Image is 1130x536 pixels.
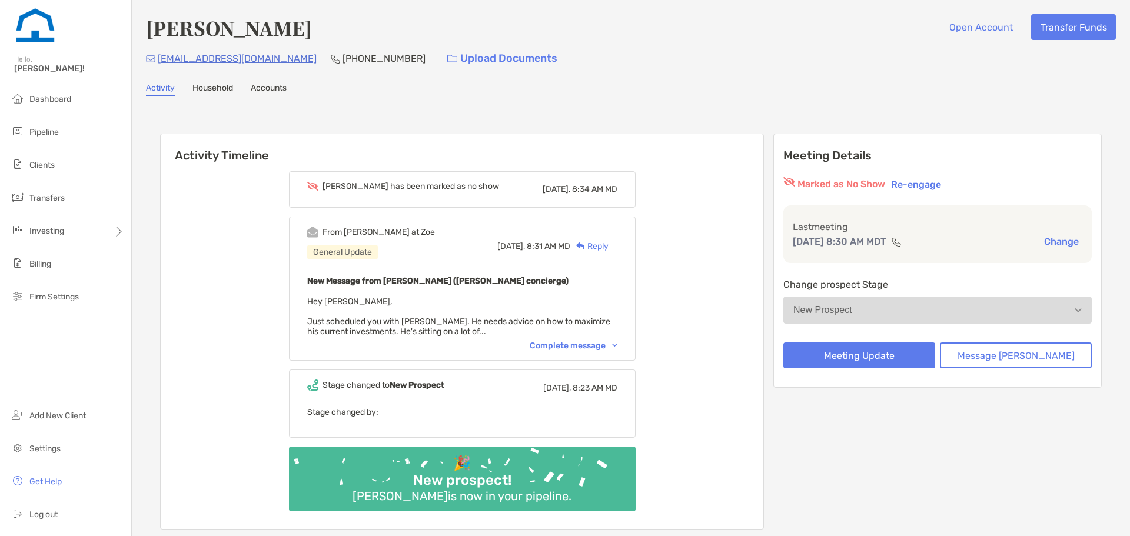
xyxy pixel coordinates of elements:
a: Activity [146,83,175,96]
h6: Activity Timeline [161,134,763,162]
span: [DATE], [543,383,571,393]
button: Change [1041,235,1082,248]
div: Reply [570,240,609,252]
span: Settings [29,444,61,454]
img: communication type [891,237,902,247]
img: clients icon [11,157,25,171]
button: Open Account [940,14,1022,40]
b: New Prospect [390,380,444,390]
span: 8:23 AM MD [573,383,617,393]
img: dashboard icon [11,91,25,105]
span: 8:31 AM MD [527,241,570,251]
span: Pipeline [29,127,59,137]
span: Billing [29,259,51,269]
div: 🎉 [448,455,476,472]
h4: [PERSON_NAME] [146,14,312,41]
img: Zoe Logo [14,5,56,47]
button: New Prospect [783,297,1092,324]
img: transfers icon [11,190,25,204]
img: Event icon [307,182,318,191]
img: billing icon [11,256,25,270]
img: firm-settings icon [11,289,25,303]
img: get-help icon [11,474,25,488]
img: button icon [447,55,457,63]
button: Message [PERSON_NAME] [940,342,1092,368]
b: New Message from [PERSON_NAME] ([PERSON_NAME] concierge) [307,276,569,286]
p: Meeting Details [783,148,1092,163]
span: 8:34 AM MD [572,184,617,194]
span: Log out [29,510,58,520]
img: Reply icon [576,242,585,250]
span: [DATE], [497,241,525,251]
img: logout icon [11,507,25,521]
button: Transfer Funds [1031,14,1116,40]
img: Chevron icon [612,344,617,347]
div: New prospect! [408,472,516,489]
span: Transfers [29,193,65,203]
div: [PERSON_NAME] has been marked as no show [323,181,499,191]
button: Re-engage [888,177,945,191]
span: Investing [29,226,64,236]
img: Phone Icon [331,54,340,64]
span: Get Help [29,477,62,487]
img: add_new_client icon [11,408,25,422]
span: Dashboard [29,94,71,104]
img: settings icon [11,441,25,455]
img: Email Icon [146,55,155,62]
img: Confetti [289,447,636,501]
p: Last meeting [793,219,1082,234]
p: [DATE] 8:30 AM MDT [793,234,886,249]
img: investing icon [11,223,25,237]
div: Complete message [530,341,617,351]
div: New Prospect [793,305,852,315]
img: Event icon [307,379,318,391]
img: Open dropdown arrow [1075,308,1082,312]
span: Add New Client [29,411,86,421]
a: Upload Documents [440,46,565,71]
p: Stage changed by: [307,405,617,420]
div: Stage changed to [323,380,444,390]
p: [EMAIL_ADDRESS][DOMAIN_NAME] [158,51,317,66]
a: Accounts [251,83,287,96]
p: Marked as No Show [797,177,885,191]
div: General Update [307,245,378,259]
p: Change prospect Stage [783,277,1092,292]
img: pipeline icon [11,124,25,138]
span: [DATE], [543,184,570,194]
a: Household [192,83,233,96]
div: [PERSON_NAME] is now in your pipeline. [348,489,576,503]
p: [PHONE_NUMBER] [343,51,426,66]
img: Event icon [307,227,318,238]
span: Hey [PERSON_NAME], Just scheduled you with [PERSON_NAME]. He needs advice on how to maximize his ... [307,297,610,337]
span: Clients [29,160,55,170]
button: Meeting Update [783,342,935,368]
div: From [PERSON_NAME] at Zoe [323,227,435,237]
span: [PERSON_NAME]! [14,64,124,74]
span: Firm Settings [29,292,79,302]
img: red eyr [783,177,795,187]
